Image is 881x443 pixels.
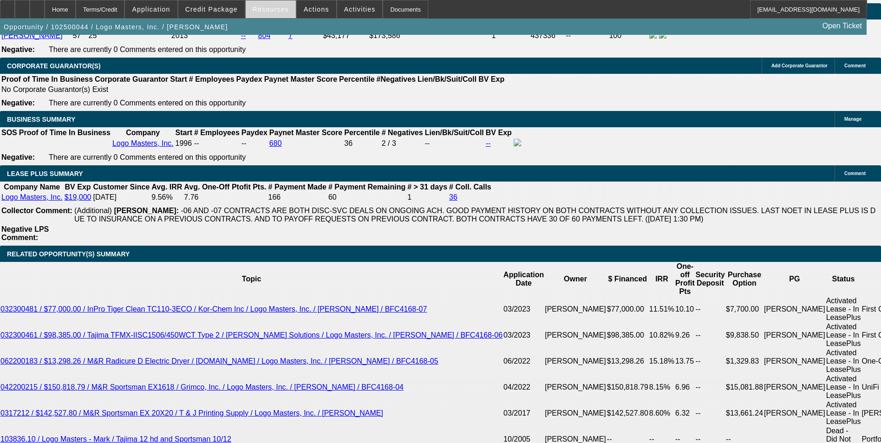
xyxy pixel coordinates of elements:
[126,129,160,137] b: Company
[93,183,150,191] b: Customer Since
[503,348,544,374] td: 06/2022
[544,374,607,400] td: [PERSON_NAME]
[95,75,168,83] b: Corporate Guarantor
[675,322,695,348] td: 9.26
[288,32,293,39] a: 7
[176,129,192,137] b: Start
[151,193,183,202] td: 9.56%
[607,296,649,322] td: $77,000.00
[544,262,607,296] th: Owner
[695,348,725,374] td: --
[369,31,490,41] td: $173,586
[486,129,512,137] b: BV Exp
[189,75,235,83] b: # Employees
[241,129,268,137] b: Paydex
[0,357,438,365] a: 062200183 / $13,298.26 / M&R Radicure D Electric Dryer / [DOMAIN_NAME] / Logo Masters, Inc. / [PE...
[178,0,245,18] button: Credit Package
[328,193,406,202] td: 60
[503,296,544,322] td: 03/2023
[764,374,826,400] td: [PERSON_NAME]
[0,409,383,417] a: 0317212 / $142,527.80 / M&R Sportsman EX 20X20 / T & J Printing Supply / Logo Masters, Inc. / [PE...
[328,183,405,191] b: # Payment Remaining
[607,322,649,348] td: $98,385.00
[544,400,607,426] td: [PERSON_NAME]
[0,435,231,443] a: 103836.10 / Logo Masters - Mark / Tajima 12 hd and Sportsman 10/12
[114,207,179,215] b: [PERSON_NAME]:
[675,262,695,296] th: One-off Profit Pts
[607,374,649,400] td: $150,818.79
[826,296,861,322] td: Activated Lease - In LeasePlus
[607,348,649,374] td: $13,298.26
[503,322,544,348] td: 03/2023
[486,139,491,147] a: --
[566,31,608,41] td: --
[695,374,725,400] td: --
[544,348,607,374] td: [PERSON_NAME]
[649,322,675,348] td: 10.82%
[74,207,112,215] span: (Additional)
[826,374,861,400] td: Activated Lease - In LeasePlus
[725,400,764,426] td: $13,661.24
[771,63,828,68] span: Add Corporate Guarantor
[1,225,49,241] b: Negative LPS Comment:
[246,0,296,18] button: Resources
[725,322,764,348] td: $9,838.50
[844,117,861,122] span: Manage
[194,139,199,147] span: --
[844,171,866,176] span: Comment
[1,75,93,84] th: Proof of Time In Business
[725,296,764,322] td: $7,700.00
[649,400,675,426] td: 8.60%
[675,374,695,400] td: 6.96
[344,139,379,148] div: 36
[151,183,182,191] b: Avg. IRR
[241,138,268,149] td: --
[49,153,246,161] span: There are currently 0 Comments entered on this opportunity
[675,348,695,374] td: 13.75
[377,75,416,83] b: #Negatives
[695,296,725,322] td: --
[1,99,35,107] b: Negative:
[478,75,504,83] b: BV Exp
[764,296,826,322] td: [PERSON_NAME]
[258,32,271,39] a: 804
[1,193,63,201] a: Logo Masters, Inc.
[764,262,826,296] th: PG
[7,116,75,123] span: BUSINESS SUMMARY
[183,193,267,202] td: 7.76
[297,0,336,18] button: Actions
[194,129,240,137] b: # Employees
[530,31,565,41] td: 437336
[649,262,675,296] th: IRR
[1,85,509,94] td: No Corporate Guarantor(s) Exist
[407,193,448,202] td: 1
[826,262,861,296] th: Status
[424,138,484,149] td: --
[544,296,607,322] td: [PERSON_NAME]
[268,183,326,191] b: # Payment Made
[764,400,826,426] td: [PERSON_NAME]
[0,305,427,313] a: 032300481 / $77,000.00 / InPro Tiger Clean TC110-3ECO / Kor-Chem Inc / Logo Masters, Inc. / [PERS...
[649,348,675,374] td: 15.18%
[304,6,329,13] span: Actions
[826,322,861,348] td: Activated Lease - In LeasePlus
[725,374,764,400] td: $15,081.88
[764,322,826,348] td: [PERSON_NAME]
[449,183,491,191] b: # Coll. Calls
[344,6,376,13] span: Activities
[337,0,383,18] button: Activities
[607,400,649,426] td: $142,527.80
[236,75,262,83] b: Paydex
[322,31,368,41] td: $43,177
[826,400,861,426] td: Activated Lease - In LeasePlus
[1,153,35,161] b: Negative:
[0,331,502,339] a: 032300461 / $98,385.00 / Tajima TFMX-IISC1506/450WCT Type 2 / [PERSON_NAME] Solutions / Logo Mast...
[344,129,379,137] b: Percentile
[269,139,282,147] a: 680
[725,348,764,374] td: $1,329.83
[826,348,861,374] td: Activated Lease - In LeasePlus
[1,207,72,215] b: Collector Comment:
[170,75,187,83] b: Start
[65,183,91,191] b: BV Exp
[382,139,423,148] div: 2 / 3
